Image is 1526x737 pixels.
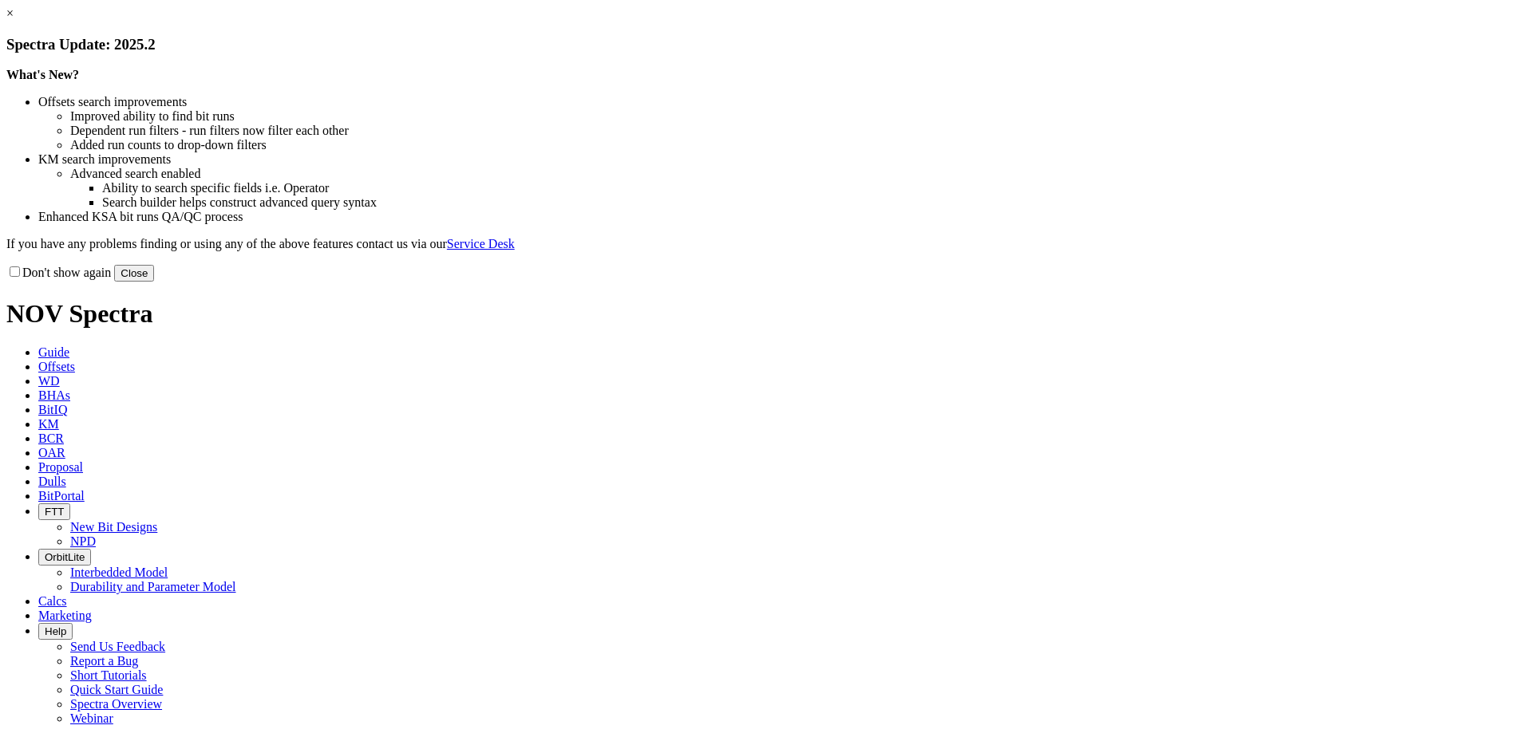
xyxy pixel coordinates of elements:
span: Offsets [38,360,75,373]
span: BitPortal [38,489,85,503]
h1: NOV Spectra [6,299,1520,329]
a: Webinar [70,711,113,725]
li: Offsets search improvements [38,95,1520,109]
li: Ability to search specific fields i.e. Operator [102,181,1520,195]
span: Proposal [38,460,83,474]
a: New Bit Designs [70,520,157,534]
a: Interbedded Model [70,566,168,579]
a: × [6,6,14,20]
span: Guide [38,345,69,359]
a: Durability and Parameter Model [70,580,236,593]
a: Quick Start Guide [70,683,163,696]
a: NPD [70,534,96,548]
span: FTT [45,506,64,518]
li: Enhanced KSA bit runs QA/QC process [38,210,1520,224]
li: Added run counts to drop-down filters [70,138,1520,152]
span: Calcs [38,594,67,608]
a: Service Desk [447,237,515,250]
span: BitIQ [38,403,67,416]
a: Spectra Overview [70,697,162,711]
label: Don't show again [6,266,111,279]
span: Dulls [38,475,66,488]
li: KM search improvements [38,152,1520,167]
button: Close [114,265,154,282]
li: Search builder helps construct advanced query syntax [102,195,1520,210]
span: OrbitLite [45,551,85,563]
li: Advanced search enabled [70,167,1520,181]
input: Don't show again [10,266,20,277]
span: OAR [38,446,65,459]
span: BHAs [38,388,70,402]
span: WD [38,374,60,388]
strong: What's New? [6,68,79,81]
a: Short Tutorials [70,668,147,682]
span: BCR [38,432,64,445]
a: Send Us Feedback [70,640,165,653]
span: Help [45,625,66,637]
span: KM [38,417,59,431]
li: Improved ability to find bit runs [70,109,1520,124]
span: Marketing [38,609,92,622]
a: Report a Bug [70,654,138,668]
p: If you have any problems finding or using any of the above features contact us via our [6,237,1520,251]
li: Dependent run filters - run filters now filter each other [70,124,1520,138]
h3: Spectra Update: 2025.2 [6,36,1520,53]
